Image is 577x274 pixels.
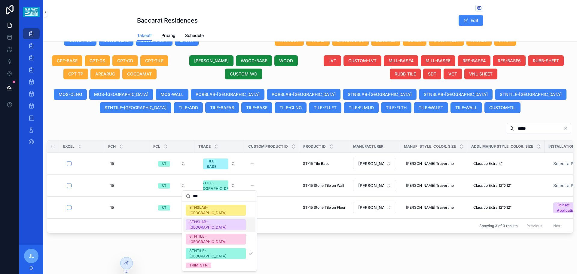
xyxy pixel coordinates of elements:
[248,159,296,168] a: --
[358,183,384,189] span: [PERSON_NAME]
[390,69,421,79] button: RUBB-TILE
[189,205,242,216] div: STNSLAB-[GEOGRAPHIC_DATA]
[122,69,157,79] button: COCOAMAT
[353,180,396,192] a: Select Button
[404,144,456,149] span: Manuf, Style, Color, Size
[89,89,153,100] button: MOS-[GEOGRAPHIC_DATA]
[198,155,240,172] button: Select Button
[353,158,396,169] button: Select Button
[110,183,114,188] span: 15
[207,159,225,169] div: TILE-BASE
[57,58,78,64] span: CPT-BASE
[182,202,257,271] div: Suggestions
[328,58,336,64] span: LVT
[279,105,302,111] span: TILE-CLNG
[493,55,526,66] button: RES-BASE6
[279,58,293,64] span: WOOD
[156,89,188,100] button: MOS-WALL
[185,32,204,38] span: Schedule
[533,58,559,64] span: RUBB-SHEET
[95,71,115,77] span: AREARUG
[230,71,257,77] span: CUSTOM-WD
[250,183,254,188] div: --
[314,105,337,111] span: TILE-FLLFT
[274,55,298,66] button: WOOD
[185,30,204,42] a: Schedule
[303,183,344,188] span: ST-15 Stone Tile on Wall
[197,180,235,191] div: STNTILE-[GEOGRAPHIC_DATA]
[469,71,493,77] span: VNL-SHEET
[406,161,454,166] span: [PERSON_NAME] Travertine
[495,89,566,100] button: STNTILE-[GEOGRAPHIC_DATA]
[419,89,493,100] button: STNSLAB-[GEOGRAPHIC_DATA]
[191,89,264,100] button: PORSLAB-[GEOGRAPHIC_DATA]
[189,248,242,259] div: STNTILE-[GEOGRAPHIC_DATA]
[153,202,191,213] a: Select Button
[110,161,114,166] span: 15
[137,16,198,25] h1: Baccarat Residences
[463,58,486,64] span: RES-BASE4
[484,102,521,113] button: CUSTOM-TIL
[471,181,541,190] a: Classico Extra 12"X12"
[59,91,82,97] span: MOS-CLNG
[160,91,184,97] span: MOS-WALL
[248,181,296,190] a: --
[473,183,512,188] span: Classico Extra 12"X12"
[404,159,464,168] a: [PERSON_NAME] Travertine
[54,89,87,100] button: MOS-CLNG
[153,202,191,213] button: Select Button
[198,177,241,194] a: Select Button
[189,263,208,268] div: TRIM-STN
[459,15,483,26] button: Edit
[153,158,191,169] a: Select Button
[248,203,296,212] a: --
[353,202,396,213] button: Select Button
[272,91,336,97] span: PORSLAB-[GEOGRAPHIC_DATA]
[19,24,43,155] div: scrollable content
[563,126,571,131] button: Clear
[162,161,166,167] div: ST
[498,58,521,64] span: RES-BASE6
[406,183,454,188] span: [PERSON_NAME] Travertine
[162,183,166,189] div: ST
[174,102,203,113] button: TILE-ADD
[153,180,191,191] button: Select Button
[303,144,326,149] span: Product ID
[117,58,133,64] span: CPT-GD
[161,32,176,38] span: Pricing
[108,181,146,190] a: 15
[137,32,152,38] span: Takeoff
[324,55,341,66] button: LVT
[189,234,242,245] div: STNTILE-[GEOGRAPHIC_DATA]
[210,105,234,111] span: TILE-BAFAB
[105,105,166,111] span: STNTILE-[GEOGRAPHIC_DATA]
[303,161,346,166] a: ST-15 Tile Base
[309,102,341,113] button: TILE-FLLFT
[90,58,105,64] span: CPT-DS
[348,58,377,64] span: CUSTOM-LVT
[358,161,384,167] span: [PERSON_NAME]
[241,102,272,113] button: TILE-BASE
[161,30,176,42] a: Pricing
[112,55,138,66] button: CPT-GD
[198,177,240,194] button: Select Button
[248,144,288,149] span: Custom Product ID
[63,69,88,79] button: CPT-TP
[500,91,562,97] span: STNTILE-[GEOGRAPHIC_DATA]
[528,55,564,66] button: RUBB-SHEET
[303,161,329,166] span: ST-15 Tile Base
[353,202,396,214] a: Select Button
[23,7,39,17] img: App logo
[353,180,396,191] button: Select Button
[127,71,152,77] span: COCOAMAT
[343,89,417,100] button: STNSLAB-[GEOGRAPHIC_DATA]
[137,30,152,42] a: Takeoff
[241,58,267,64] span: WOOD-BASE
[29,252,34,260] span: JL
[404,181,464,190] a: [PERSON_NAME] Travertine
[225,69,262,79] button: CUSTOM-WD
[205,102,239,113] button: TILE-BAFAB
[303,205,346,210] span: ST-15 Stone Tile on Floor
[426,58,450,64] span: MILL-BASE6
[153,158,191,169] button: Select Button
